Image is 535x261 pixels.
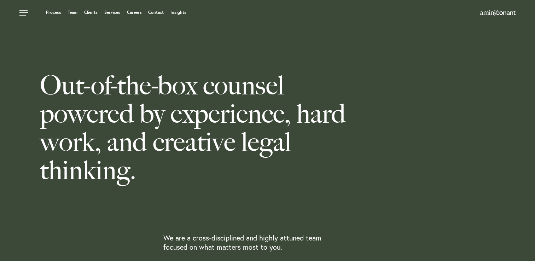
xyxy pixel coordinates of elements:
a: Contact [148,10,164,14]
a: Insights [170,10,186,14]
a: Careers [127,10,142,14]
a: Team [68,10,77,14]
a: Home [480,10,516,16]
a: Services [104,10,120,14]
a: Clients [84,10,98,14]
p: We are a cross-disciplined and highly attuned team focused on what matters most to you. [163,233,343,252]
a: Process [46,10,61,14]
img: Amini & Conant [480,10,516,16]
